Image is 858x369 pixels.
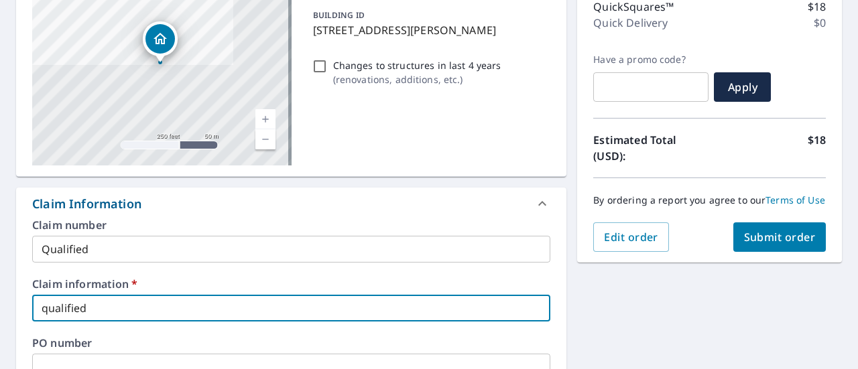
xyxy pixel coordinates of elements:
p: $18 [808,132,826,164]
a: Current Level 17, Zoom In [255,109,275,129]
span: Edit order [604,230,658,244]
p: Estimated Total (USD): [593,132,709,164]
a: Current Level 17, Zoom Out [255,129,275,149]
div: Claim Information [16,188,566,220]
label: Have a promo code? [593,54,709,66]
p: [STREET_ADDRESS][PERSON_NAME] [313,22,546,38]
p: $0 [814,15,826,31]
p: By ordering a report you agree to our [593,194,826,206]
div: Dropped pin, building 1, Residential property, 24530 Tamarack Cir Southfield, MI 48075 [143,21,178,63]
button: Apply [714,72,771,102]
button: Submit order [733,222,826,252]
p: ( renovations, additions, etc. ) [333,72,501,86]
label: PO number [32,338,550,348]
label: Claim information [32,279,550,289]
button: Edit order [593,222,669,252]
a: Terms of Use [765,194,825,206]
div: Claim Information [32,195,141,213]
p: Changes to structures in last 4 years [333,58,501,72]
p: BUILDING ID [313,9,365,21]
p: Quick Delivery [593,15,668,31]
label: Claim number [32,220,550,230]
span: Submit order [744,230,816,244]
span: Apply [725,80,760,94]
